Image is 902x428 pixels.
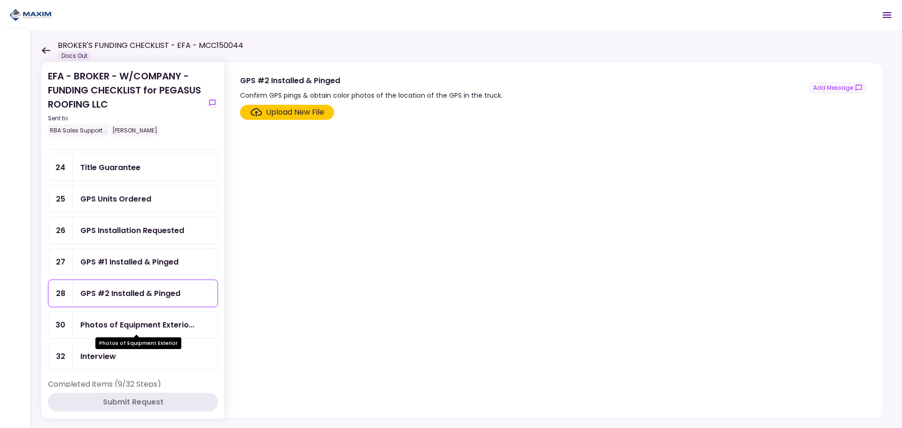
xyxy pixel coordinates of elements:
[58,51,91,61] div: Docs Out
[80,350,116,362] div: Interview
[80,162,140,173] div: Title Guarantee
[110,125,159,137] div: [PERSON_NAME]
[48,69,203,137] div: EFA - BROKER - W/COMPANY - FUNDING CHECKLIST for PEGASUS ROOFING LLC
[103,397,163,408] div: Submit Request
[80,288,180,299] div: GPS #2 Installed & Pinged
[48,280,73,307] div: 28
[240,105,334,120] span: Click here to upload the required document
[58,40,243,51] h1: BROKER'S FUNDING CHECKLIST - EFA - MCC150044
[240,75,503,86] div: GPS #2 Installed & Pinged
[95,337,181,349] div: Photos of Equipment Exterior
[48,311,218,339] a: 30Photos of Equipment Exterior
[225,62,883,419] div: GPS #2 Installed & PingedConfirm GPS pings & obtain color photos of the location of the GPS in th...
[48,248,218,276] a: 27GPS #1 Installed & Pinged
[48,154,218,181] a: 24Title Guarantee
[80,319,194,331] div: Photos of Equipment Exterior
[876,4,898,26] button: Open menu
[207,97,218,109] button: show-messages
[48,217,73,244] div: 26
[48,393,218,412] button: Submit Request
[48,114,203,123] div: Sent to:
[266,107,324,118] div: Upload New File
[48,249,73,275] div: 27
[48,185,218,213] a: 25GPS Units Ordered
[80,193,151,205] div: GPS Units Ordered
[48,379,218,397] div: Completed items (9/32 Steps)
[80,256,179,268] div: GPS #1 Installed & Pinged
[48,311,73,338] div: 30
[48,342,218,370] a: 32Interview
[48,125,109,137] div: RBA Sales Support...
[9,8,52,22] img: Partner icon
[48,343,73,370] div: 32
[48,280,218,307] a: 28GPS #2 Installed & Pinged
[240,90,503,101] div: Confirm GPS pings & obtain color photos of the location of the GPS in the truck.
[48,217,218,244] a: 26GPS Installation Requested
[48,186,73,212] div: 25
[80,225,184,236] div: GPS Installation Requested
[808,82,868,94] button: show-messages
[48,154,73,181] div: 24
